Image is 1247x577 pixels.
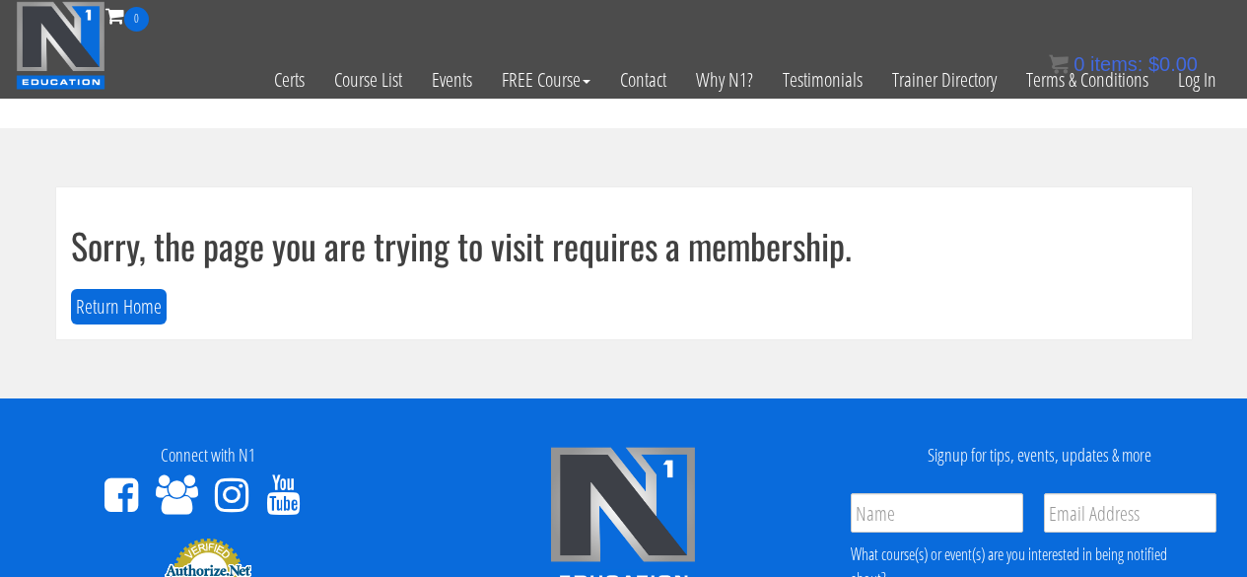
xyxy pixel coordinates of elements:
a: FREE Course [487,32,605,128]
button: Return Home [71,289,167,325]
a: Why N1? [681,32,768,128]
input: Name [851,493,1023,533]
a: Events [417,32,487,128]
h1: Sorry, the page you are trying to visit requires a membership. [71,226,1177,265]
bdi: 0.00 [1148,53,1198,75]
h4: Connect with N1 [15,446,401,466]
a: Course List [319,32,417,128]
a: Terms & Conditions [1011,32,1163,128]
span: 0 [1074,53,1084,75]
a: 0 [105,2,149,29]
a: Certs [259,32,319,128]
a: 0 items: $0.00 [1049,53,1198,75]
a: Contact [605,32,681,128]
a: Testimonials [768,32,877,128]
span: $ [1148,53,1159,75]
span: 0 [124,7,149,32]
img: n1-education [16,1,105,90]
img: icon11.png [1049,54,1069,74]
input: Email Address [1044,493,1216,533]
a: Trainer Directory [877,32,1011,128]
a: Log In [1163,32,1231,128]
h4: Signup for tips, events, updates & more [846,446,1232,466]
span: items: [1090,53,1143,75]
